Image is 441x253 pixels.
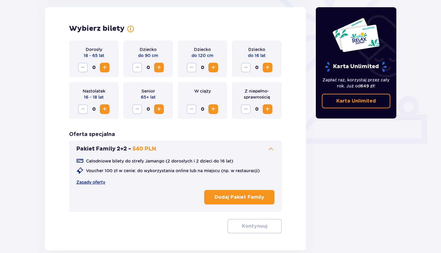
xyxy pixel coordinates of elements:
[89,104,99,114] span: 0
[187,63,196,72] button: Decrease
[263,104,272,114] button: Increase
[325,62,387,72] p: Karta Unlimited
[248,46,265,52] p: Dziecko
[252,104,262,114] span: 0
[69,131,115,138] p: Oferta specjalna
[198,63,207,72] span: 0
[204,190,274,204] button: Dodaj Pakiet Family
[252,63,262,72] span: 0
[76,145,274,153] button: Pakiet Family 2+2 -540 PLN
[248,52,266,59] p: do 16 lat
[76,179,105,185] a: Zasady oferty
[138,52,158,59] p: do 90 cm
[187,104,196,114] button: Decrease
[141,94,156,100] p: 65+ lat
[263,63,272,72] button: Increase
[360,84,374,88] span: 649 zł
[322,77,391,89] p: Zapłać raz, korzystaj przez cały rok. Już od !
[132,63,142,72] button: Decrease
[241,104,251,114] button: Decrease
[154,104,164,114] button: Increase
[132,104,142,114] button: Decrease
[241,63,251,72] button: Decrease
[154,63,164,72] button: Increase
[143,104,153,114] span: 0
[84,94,104,100] p: 16 - 18 lat
[78,63,88,72] button: Decrease
[86,168,260,174] p: Voucher 100 zł w cenie: do wykorzystania online lub na miejscu (np. w restauracji)
[208,104,218,114] button: Increase
[76,145,131,153] p: Pakiet Family 2+2 -
[83,88,105,94] p: Nastolatek
[208,63,218,72] button: Increase
[86,158,233,164] p: Całodniowe bilety do strefy Jamango (2 dorosłych i 2 dzieci do 16 lat)
[100,104,109,114] button: Increase
[198,104,207,114] span: 0
[214,194,264,201] p: Dodaj Pakiet Family
[194,46,211,52] p: Dziecko
[84,52,104,59] p: 18 - 65 lat
[237,88,277,100] p: Z niepełno­sprawnością
[194,88,211,94] p: W ciąży
[322,94,391,108] a: Karta Unlimited
[227,219,282,233] button: Kontynuuj
[78,104,88,114] button: Decrease
[132,145,156,153] p: 540 PLN
[192,52,213,59] p: do 120 cm
[69,24,125,33] p: Wybierz bilety
[141,88,155,94] p: Senior
[140,46,157,52] p: Dziecko
[336,98,376,104] p: Karta Unlimited
[89,63,99,72] span: 0
[86,46,102,52] p: Dorosły
[143,63,153,72] span: 0
[100,63,109,72] button: Increase
[242,223,267,229] p: Kontynuuj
